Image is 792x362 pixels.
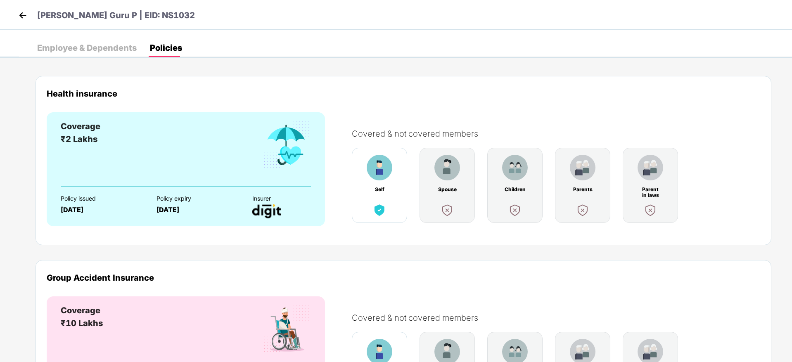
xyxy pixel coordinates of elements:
img: benefitCardImg [440,203,455,218]
div: Group Accident Insurance [47,273,760,282]
span: ₹10 Lakhs [61,318,103,328]
div: Coverage [61,304,103,317]
span: ₹2 Lakhs [61,134,97,144]
div: Covered & not covered members [352,313,768,323]
div: Insurer [252,195,334,202]
img: benefitCardImg [434,155,460,180]
div: Covered & not covered members [352,129,768,139]
img: benefitCardImg [638,155,663,180]
div: Health insurance [47,89,760,98]
img: benefitCardImg [570,155,595,180]
div: Policy expiry [157,195,238,202]
img: benefitCardImg [367,155,392,180]
div: Employee & Dependents [37,44,137,52]
div: Parent in laws [640,187,661,192]
img: benefitCardImg [575,203,590,218]
p: [PERSON_NAME] Guru P | EID: NS1032 [37,9,195,22]
div: Children [504,187,526,192]
img: benefitCardImg [262,120,311,170]
div: Policies [150,44,182,52]
img: benefitCardImg [502,155,528,180]
div: Policy issued [61,195,142,202]
img: InsurerLogo [252,204,281,218]
img: benefitCardImg [643,203,658,218]
div: Coverage [61,120,100,133]
div: Self [369,187,390,192]
img: benefitCardImg [262,304,311,354]
div: Parents [572,187,593,192]
img: benefitCardImg [372,203,387,218]
div: [DATE] [61,206,142,214]
div: Spouse [436,187,458,192]
img: back [17,9,29,21]
img: benefitCardImg [507,203,522,218]
div: [DATE] [157,206,238,214]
